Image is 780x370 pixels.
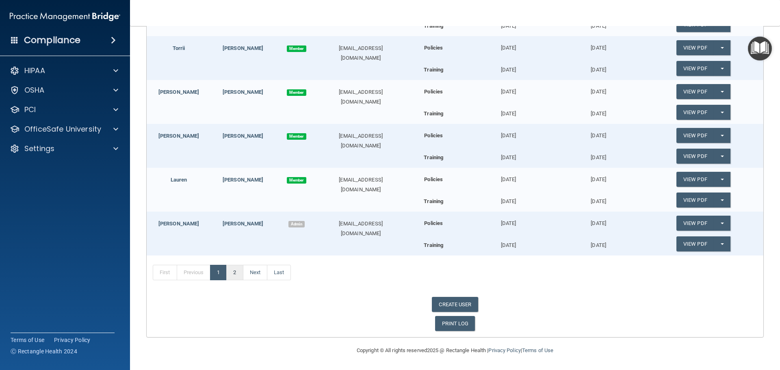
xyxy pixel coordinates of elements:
[10,9,120,25] img: PMB logo
[10,105,118,115] a: PCI
[676,84,714,99] a: View PDF
[287,133,306,140] span: Member
[24,85,45,95] p: OSHA
[11,347,77,355] span: Ⓒ Rectangle Health 2024
[553,124,643,141] div: [DATE]
[10,66,118,76] a: HIPAA
[553,168,643,184] div: [DATE]
[318,219,404,238] div: [EMAIL_ADDRESS][DOMAIN_NAME]
[424,242,443,248] b: Training
[676,128,714,143] a: View PDF
[488,347,520,353] a: Privacy Policy
[158,221,199,227] a: [PERSON_NAME]
[424,110,443,117] b: Training
[424,23,443,29] b: Training
[676,193,714,208] a: View PDF
[639,312,770,345] iframe: Drift Widget Chat Controller
[553,212,643,228] div: [DATE]
[464,105,553,119] div: [DATE]
[10,85,118,95] a: OSHA
[464,36,553,53] div: [DATE]
[432,297,478,312] a: CREATE USER
[553,80,643,97] div: [DATE]
[464,168,553,184] div: [DATE]
[676,172,714,187] a: View PDF
[553,105,643,119] div: [DATE]
[676,149,714,164] a: View PDF
[153,265,177,280] a: First
[318,43,404,63] div: [EMAIL_ADDRESS][DOMAIN_NAME]
[10,144,118,154] a: Settings
[553,36,643,53] div: [DATE]
[676,61,714,76] a: View PDF
[243,265,267,280] a: Next
[24,35,80,46] h4: Compliance
[676,105,714,120] a: View PDF
[424,67,443,73] b: Training
[287,45,306,52] span: Member
[288,221,305,227] span: Admin
[177,265,211,280] a: Previous
[24,105,36,115] p: PCI
[464,193,553,206] div: [DATE]
[24,144,54,154] p: Settings
[223,177,263,183] a: [PERSON_NAME]
[318,175,404,195] div: [EMAIL_ADDRESS][DOMAIN_NAME]
[676,40,714,55] a: View PDF
[11,336,44,344] a: Terms of Use
[424,176,443,182] b: Policies
[424,154,443,160] b: Training
[464,80,553,97] div: [DATE]
[171,177,187,183] a: Lauren
[676,236,714,251] a: View PDF
[553,236,643,250] div: [DATE]
[424,132,443,138] b: Policies
[435,316,475,331] a: PRINT LOG
[464,61,553,75] div: [DATE]
[424,198,443,204] b: Training
[226,265,243,280] a: 2
[223,89,263,95] a: [PERSON_NAME]
[54,336,91,344] a: Privacy Policy
[553,193,643,206] div: [DATE]
[748,37,772,61] button: Open Resource Center
[424,220,443,226] b: Policies
[424,89,443,95] b: Policies
[522,347,553,353] a: Terms of Use
[287,89,306,96] span: Member
[158,133,199,139] a: [PERSON_NAME]
[24,66,45,76] p: HIPAA
[307,338,603,364] div: Copyright © All rights reserved 2025 @ Rectangle Health | |
[24,124,101,134] p: OfficeSafe University
[318,131,404,151] div: [EMAIL_ADDRESS][DOMAIN_NAME]
[223,133,263,139] a: [PERSON_NAME]
[210,265,227,280] a: 1
[424,45,443,51] b: Policies
[464,124,553,141] div: [DATE]
[267,265,291,280] a: Last
[676,216,714,231] a: View PDF
[464,149,553,162] div: [DATE]
[287,177,306,184] span: Member
[464,212,553,228] div: [DATE]
[158,89,199,95] a: [PERSON_NAME]
[223,221,263,227] a: [PERSON_NAME]
[223,45,263,51] a: [PERSON_NAME]
[553,149,643,162] div: [DATE]
[173,45,185,51] a: Torrii
[464,236,553,250] div: [DATE]
[318,87,404,107] div: [EMAIL_ADDRESS][DOMAIN_NAME]
[553,61,643,75] div: [DATE]
[10,124,118,134] a: OfficeSafe University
